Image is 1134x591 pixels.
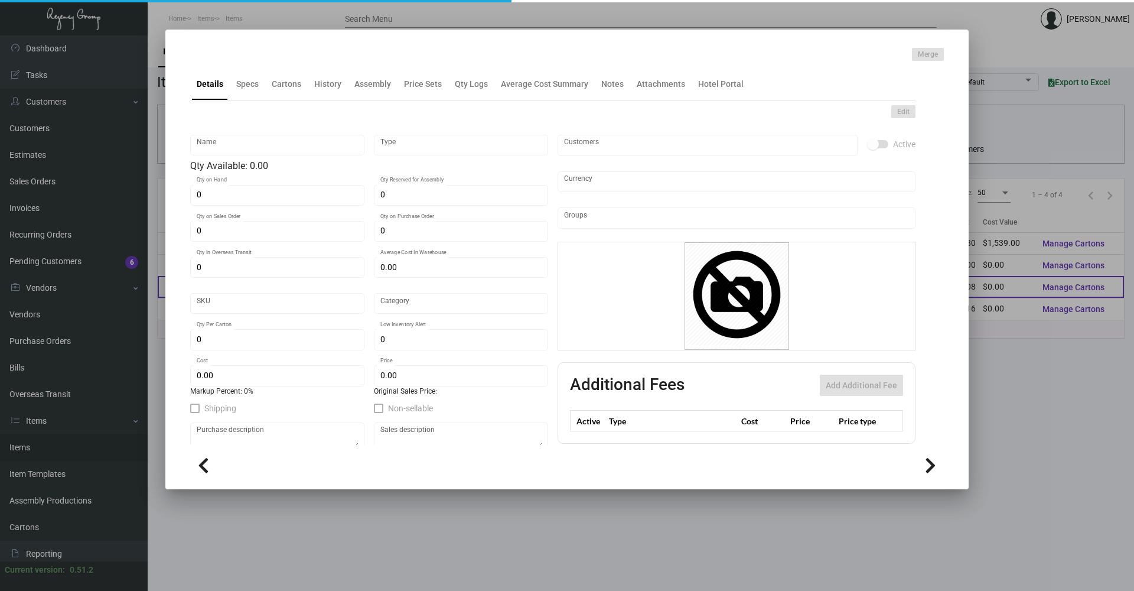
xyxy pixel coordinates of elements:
[5,564,65,576] div: Current version:
[314,78,341,90] div: History
[836,411,889,431] th: Price type
[698,78,744,90] div: Hotel Portal
[637,78,685,90] div: Attachments
[601,78,624,90] div: Notes
[404,78,442,90] div: Price Sets
[570,375,685,396] h2: Additional Fees
[388,401,433,415] span: Non-sellable
[204,401,236,415] span: Shipping
[897,107,910,117] span: Edit
[354,78,391,90] div: Assembly
[455,78,488,90] div: Qty Logs
[564,141,852,150] input: Add new..
[820,375,903,396] button: Add Additional Fee
[190,159,548,173] div: Qty Available: 0.00
[236,78,259,90] div: Specs
[571,411,607,431] th: Active
[70,564,93,576] div: 0.51.2
[893,137,915,151] span: Active
[501,78,588,90] div: Average Cost Summary
[197,78,223,90] div: Details
[787,411,836,431] th: Price
[912,48,944,61] button: Merge
[606,411,738,431] th: Type
[918,50,938,60] span: Merge
[272,78,301,90] div: Cartons
[891,105,915,118] button: Edit
[826,381,897,390] span: Add Additional Fee
[564,213,910,223] input: Add new..
[738,411,787,431] th: Cost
